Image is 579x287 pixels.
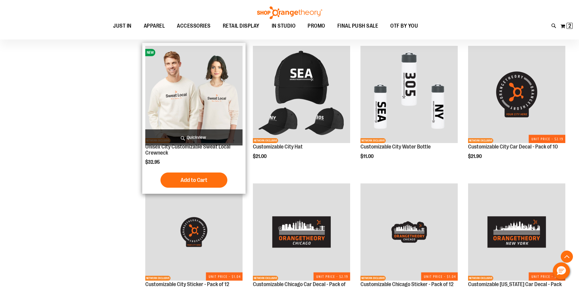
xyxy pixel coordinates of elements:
a: Quickview [145,129,243,145]
div: product [250,43,353,175]
a: APPAREL [138,19,171,33]
span: Add to Cart [181,177,207,183]
img: Product image for Customizable Chicago Car Decal - 10 PK [253,183,350,281]
span: NEW [145,49,155,56]
a: FINAL PUSH SALE [331,19,384,33]
img: Shop Orangetheory [256,6,323,19]
span: $11.00 [360,154,374,159]
span: $21.90 [468,154,483,159]
a: Product image for Customizable New York Car Decal - 10 PKNETWORK EXCLUSIVE [468,183,565,282]
span: OTF BY YOU [390,19,418,33]
span: IN STUDIO [272,19,296,33]
img: Main Image of 1536459 [253,46,350,143]
span: NETWORK EXCLUSIVE [253,276,278,281]
div: product [465,43,568,175]
a: Product image for Customizable Chicago Car Decal - 10 PKNETWORK EXCLUSIVE [253,183,350,282]
a: Image of Unisex City Customizable NuBlend CrewneckNEWNETWORK EXCLUSIVE [145,46,243,144]
a: Customizable City Water Bottle [360,144,431,150]
span: $32.95 [145,159,161,165]
span: FINAL PUSH SALE [337,19,378,33]
button: Hello, have a question? Let’s chat. [553,262,570,279]
span: NETWORK EXCLUSIVE [468,138,493,143]
a: RETAIL DISPLAY [217,19,266,33]
span: NETWORK EXCLUSIVE [145,276,171,281]
button: Add to Cart [160,173,227,188]
span: JUST IN [113,19,132,33]
a: OTF BY YOU [384,19,424,33]
span: $21.00 [253,154,267,159]
span: 2 [568,23,571,29]
span: APPAREL [144,19,165,33]
div: product [142,43,246,194]
span: ACCESSORIES [177,19,211,33]
a: Product image for Customizable City Sticker - 12 PKNETWORK EXCLUSIVE [145,183,243,282]
a: JUST IN [107,19,138,33]
a: Product image for Customizable City Car Decal - 10 PKNETWORK EXCLUSIVE [468,46,565,144]
img: Product image for Customizable City Car Decal - 10 PK [468,46,565,143]
a: IN STUDIO [266,19,302,33]
div: product [357,43,461,175]
button: Back To Top [561,251,573,263]
a: Main Image of 1536459NETWORK EXCLUSIVE [253,46,350,144]
a: Customizable City Hat [253,144,303,150]
span: NETWORK EXCLUSIVE [360,276,386,281]
img: Product image for Customizable City Sticker - 12 PK [145,183,243,281]
span: PROMO [308,19,325,33]
img: Image of Unisex City Customizable NuBlend Crewneck [145,46,243,143]
a: Product image for Customizable Chicago Sticker - 12 PKNETWORK EXCLUSIVE [360,183,458,282]
span: NETWORK EXCLUSIVE [468,276,493,281]
span: NETWORK EXCLUSIVE [360,138,386,143]
a: Customizable City Water Bottle primary imageNETWORK EXCLUSIVE [360,46,458,144]
img: Customizable City Water Bottle primary image [360,46,458,143]
a: Unisex City Customizable Sweat Local Crewneck [145,144,230,156]
img: Product image for Customizable Chicago Sticker - 12 PK [360,183,458,281]
a: PROMO [302,19,331,33]
span: RETAIL DISPLAY [223,19,260,33]
span: NETWORK EXCLUSIVE [253,138,278,143]
a: Customizable City Car Decal - Pack of 10 [468,144,558,150]
img: Product image for Customizable New York Car Decal - 10 PK [468,183,565,281]
a: ACCESSORIES [171,19,217,33]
